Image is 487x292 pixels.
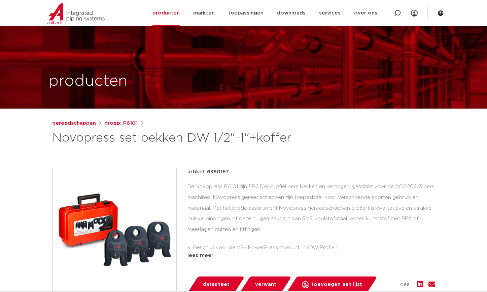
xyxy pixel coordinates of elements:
[255,279,276,290] span: verwant
[311,279,362,290] span: toevoegen aan lijst
[187,252,435,260] div: lees meer
[52,130,305,146] h1: Novopress set bekken DW 1/2"-1"+koffer
[193,242,435,253] li: Geschikt voor de VSH PowerPress productlijn (DW-Profiel)
[187,181,435,249] div: De Novopress P6101 zijn PB2 DW-profiel pers bekken en kettingen, geschikt voor de ACO202/3 pers m...
[104,119,138,127] a: groep: P6101
[48,70,128,92] h1: producten
[203,279,230,290] span: datasheet
[187,168,229,176] p: artikel: 6360167
[52,119,96,127] a: gereedschappen
[400,281,412,289] span: deel:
